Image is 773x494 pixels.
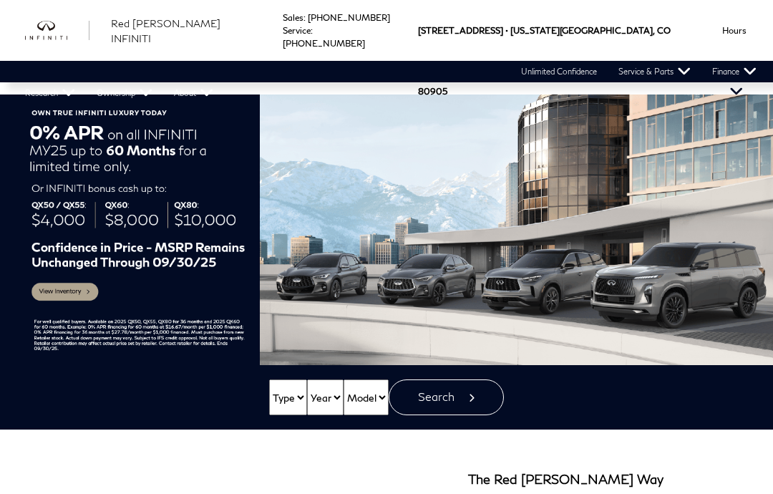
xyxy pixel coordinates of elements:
[86,82,163,104] a: Ownership
[25,21,89,40] a: infiniti
[14,39,773,104] nav: Main Navigation
[680,39,747,61] a: Specials
[111,17,220,44] span: Red [PERSON_NAME] INFINITI
[303,12,306,23] span: :
[344,379,389,415] select: Vehicle Model
[25,21,89,40] img: INFINITI
[311,25,313,36] span: :
[283,25,311,36] span: Service
[14,82,86,104] a: Research
[163,82,224,104] a: About
[389,379,504,415] button: Search
[269,379,307,415] select: Vehicle Type
[308,12,390,23] a: [PHONE_NUMBER]
[418,25,671,97] a: [STREET_ADDRESS] • [US_STATE][GEOGRAPHIC_DATA], CO 80905
[510,39,598,61] a: Express Store
[510,61,608,82] a: Unlimited Confidence
[701,61,767,82] a: Finance
[598,39,680,61] a: Pre-Owned
[468,473,663,487] h3: The Red [PERSON_NAME] Way
[283,12,303,23] span: Sales
[111,16,261,46] a: Red [PERSON_NAME] INFINITI
[608,61,701,82] a: Service & Parts
[283,38,365,49] a: [PHONE_NUMBER]
[307,379,344,415] select: Vehicle Year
